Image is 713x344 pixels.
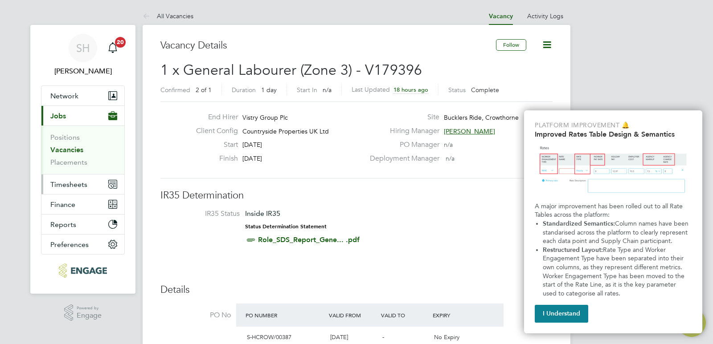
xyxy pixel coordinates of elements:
[543,246,686,297] span: Rate Type and Worker Engagement Type have been separated into their own columns, as they represen...
[160,283,553,296] h3: Details
[365,154,439,163] label: Deployment Manager
[50,158,87,166] a: Placements
[365,126,439,136] label: Hiring Manager
[535,142,692,198] img: Updated Rates Table Design & Semantics
[77,304,102,312] span: Powered by
[327,307,379,323] div: Valid From
[50,180,87,189] span: Timesheets
[50,112,66,120] span: Jobs
[245,209,280,218] span: Inside IR35
[243,307,327,323] div: PO Number
[261,86,277,94] span: 1 day
[76,42,90,54] span: SH
[50,220,76,229] span: Reports
[196,86,212,94] span: 2 of 1
[448,86,466,94] label: Status
[352,85,390,93] label: Last Updated
[242,127,329,135] span: Countryside Properties UK Ltd
[365,140,439,150] label: PO Manager
[41,263,125,278] a: Go to home page
[50,240,89,249] span: Preferences
[524,110,702,333] div: Improved Rate Table Semantics
[189,113,238,122] label: End Hirer
[543,220,690,245] span: Column names have been standarised across the platform to clearly represent each data point and S...
[444,113,519,121] span: Bucklers Ride, Crowthorne
[41,66,125,77] span: Sean Henderson
[50,133,80,142] a: Positions
[444,141,453,149] span: n/a
[527,12,563,20] a: Activity Logs
[189,140,238,150] label: Start
[50,200,75,209] span: Finance
[160,61,422,79] span: 1 x General Labourer (Zone 3) - V179396
[242,113,288,121] span: Vistry Group Plc
[471,86,499,94] span: Complete
[434,333,459,341] span: No Expiry
[535,121,692,130] p: Platform Improvement 🔔
[50,146,83,154] a: Vacancies
[489,12,513,20] a: Vacancy
[258,235,360,244] a: Role_SDS_Report_Gene... .pdf
[330,333,348,341] span: [DATE]
[535,305,588,323] button: I Understand
[160,39,496,52] h3: Vacancy Details
[189,126,238,136] label: Client Config
[160,189,553,202] h3: IR35 Determination
[444,127,495,135] span: [PERSON_NAME]
[543,220,615,227] strong: Standardized Semantics:
[496,39,526,51] button: Follow
[379,307,431,323] div: Valid To
[245,223,327,230] strong: Status Determination Statement
[242,141,262,149] span: [DATE]
[30,25,135,294] nav: Main navigation
[169,209,240,219] label: IR35 Status
[382,333,384,341] span: -
[189,154,238,163] label: Finish
[323,86,332,94] span: n/a
[535,130,692,138] h2: Improved Rates Table Design & Semantics
[247,333,291,341] span: S-HCROW/00387
[232,86,256,94] label: Duration
[242,154,262,162] span: [DATE]
[160,311,231,320] label: PO No
[393,86,428,93] span: 18 hours ago
[160,86,190,94] label: Confirmed
[543,246,603,254] strong: Restructured Layout:
[535,202,692,219] p: A major improvement has been rolled out to all Rate Tables across the platform:
[77,312,102,320] span: Engage
[143,12,193,20] a: All Vacancies
[297,86,317,94] label: Start In
[365,113,439,122] label: Site
[41,34,125,77] a: Go to account details
[50,92,78,100] span: Network
[430,307,483,323] div: Expiry
[115,37,126,48] span: 20
[59,263,107,278] img: pcrnet-logo-retina.png
[446,154,455,162] span: n/a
